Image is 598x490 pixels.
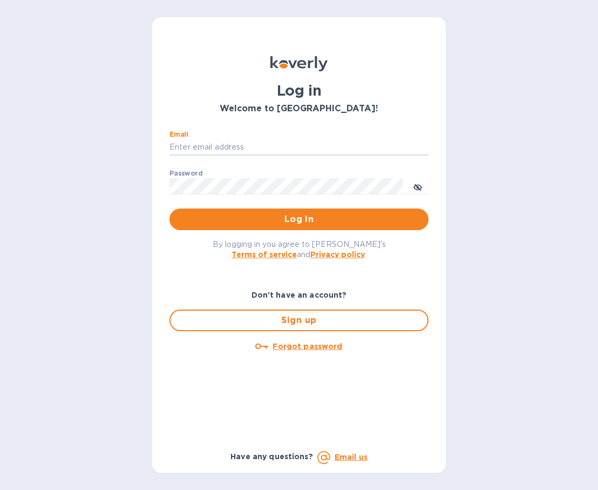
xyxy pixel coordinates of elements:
b: Have any questions? [230,452,313,461]
h1: Log in [169,82,429,99]
label: Password [169,171,202,177]
span: By logging in you agree to [PERSON_NAME]'s and . [213,240,386,259]
span: Sign up [179,314,419,327]
a: Email us [335,453,368,461]
button: Log in [169,209,429,230]
button: Sign up [169,310,429,331]
h3: Welcome to [GEOGRAPHIC_DATA]! [169,104,429,114]
img: Koverly [270,56,328,71]
u: Forgot password [273,342,342,351]
input: Enter email address [169,139,429,156]
button: toggle password visibility [407,176,429,197]
label: Email [169,132,188,138]
a: Privacy policy [310,250,365,259]
span: Log in [178,213,420,226]
b: Don't have an account? [252,291,347,299]
a: Terms of service [232,250,297,259]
